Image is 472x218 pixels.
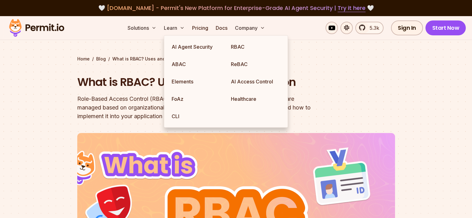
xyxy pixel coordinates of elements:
[167,108,226,125] a: CLI
[213,22,230,34] a: Docs
[232,22,267,34] button: Company
[226,90,285,108] a: Healthcare
[107,4,366,12] span: [DOMAIN_NAME] - Permit's New Platform for Enterprise-Grade AI Agent Security |
[226,73,285,90] a: AI Access Control
[6,17,67,38] img: Permit logo
[96,56,106,62] a: Blog
[167,73,226,90] a: Elements
[77,95,316,121] div: Role-Based Access Control (RBAC) is an authorization model where permissions are managed based on...
[77,56,90,62] a: Home
[425,20,466,35] a: Start Now
[167,38,226,56] a: AI Agent Security
[15,4,457,12] div: 🤍 🤍
[355,22,384,34] a: 5.3k
[190,22,211,34] a: Pricing
[167,56,226,73] a: ABAC
[366,24,379,32] span: 5.3k
[77,56,395,62] div: / /
[125,22,159,34] button: Solutions
[226,38,285,56] a: RBAC
[167,90,226,108] a: FoAz
[161,22,187,34] button: Learn
[77,74,316,90] h1: What is RBAC? Uses and Implementation
[226,56,285,73] a: ReBAC
[338,4,366,12] a: Try it here
[391,20,423,35] a: Sign In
